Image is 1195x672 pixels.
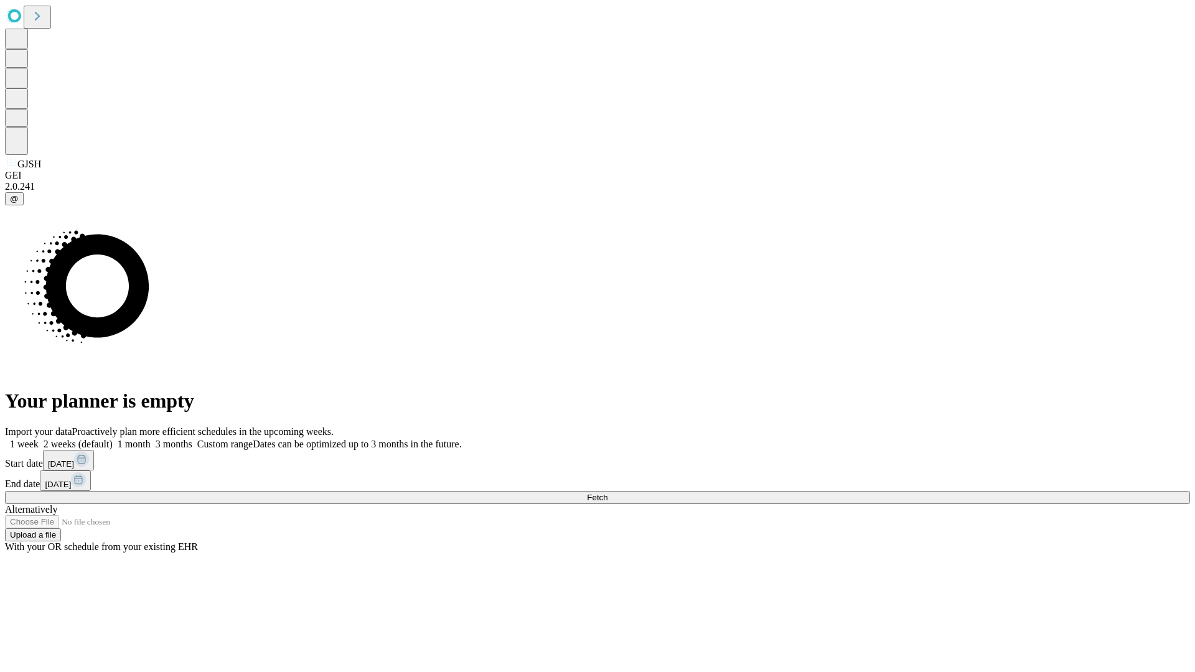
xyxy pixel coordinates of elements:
span: @ [10,194,19,203]
h1: Your planner is empty [5,390,1190,413]
button: Upload a file [5,528,61,541]
span: 3 months [156,439,192,449]
span: Dates can be optimized up to 3 months in the future. [253,439,461,449]
span: With your OR schedule from your existing EHR [5,541,198,552]
span: Import your data [5,426,72,437]
span: [DATE] [45,480,71,489]
div: Start date [5,450,1190,470]
button: [DATE] [43,450,94,470]
span: [DATE] [48,459,74,469]
div: GEI [5,170,1190,181]
span: Proactively plan more efficient schedules in the upcoming weeks. [72,426,334,437]
span: Alternatively [5,504,57,515]
button: Fetch [5,491,1190,504]
span: 2 weeks (default) [44,439,113,449]
button: @ [5,192,24,205]
span: 1 week [10,439,39,449]
div: End date [5,470,1190,491]
span: GJSH [17,159,41,169]
span: Fetch [587,493,607,502]
span: 1 month [118,439,151,449]
div: 2.0.241 [5,181,1190,192]
button: [DATE] [40,470,91,491]
span: Custom range [197,439,253,449]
